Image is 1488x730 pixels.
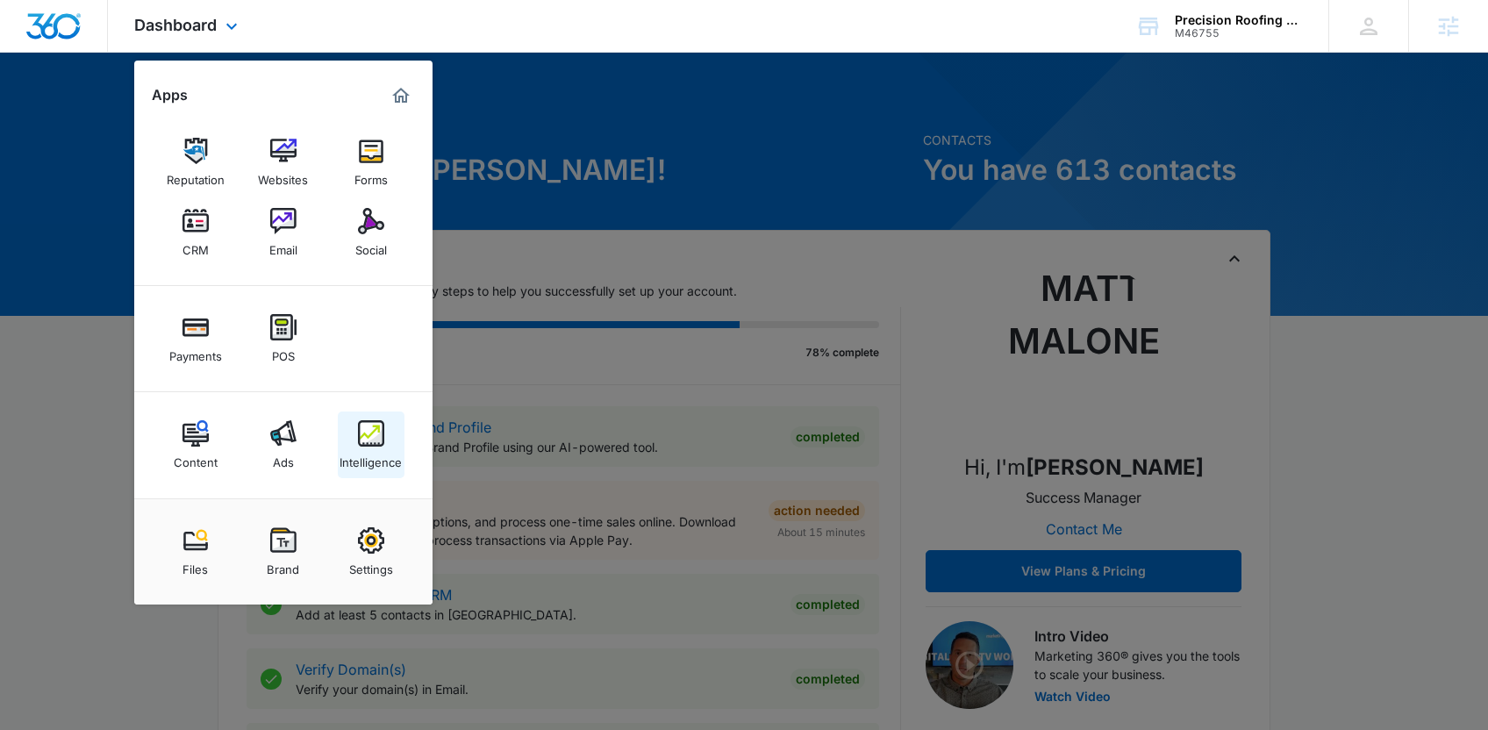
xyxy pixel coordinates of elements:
[182,554,208,576] div: Files
[273,447,294,469] div: Ads
[355,234,387,257] div: Social
[250,519,317,585] a: Brand
[267,554,299,576] div: Brand
[167,164,225,187] div: Reputation
[162,519,229,585] a: Files
[340,447,402,469] div: Intelligence
[162,412,229,478] a: Content
[258,164,308,187] div: Websites
[338,519,404,585] a: Settings
[1175,13,1303,27] div: account name
[134,16,217,34] span: Dashboard
[250,412,317,478] a: Ads
[387,82,415,110] a: Marketing 360® Dashboard
[269,234,297,257] div: Email
[162,305,229,372] a: Payments
[338,412,404,478] a: Intelligence
[162,129,229,196] a: Reputation
[338,199,404,266] a: Social
[250,129,317,196] a: Websites
[174,447,218,469] div: Content
[169,340,222,363] div: Payments
[1175,27,1303,39] div: account id
[354,164,388,187] div: Forms
[338,129,404,196] a: Forms
[272,340,295,363] div: POS
[349,554,393,576] div: Settings
[250,199,317,266] a: Email
[250,305,317,372] a: POS
[152,87,188,104] h2: Apps
[162,199,229,266] a: CRM
[182,234,209,257] div: CRM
